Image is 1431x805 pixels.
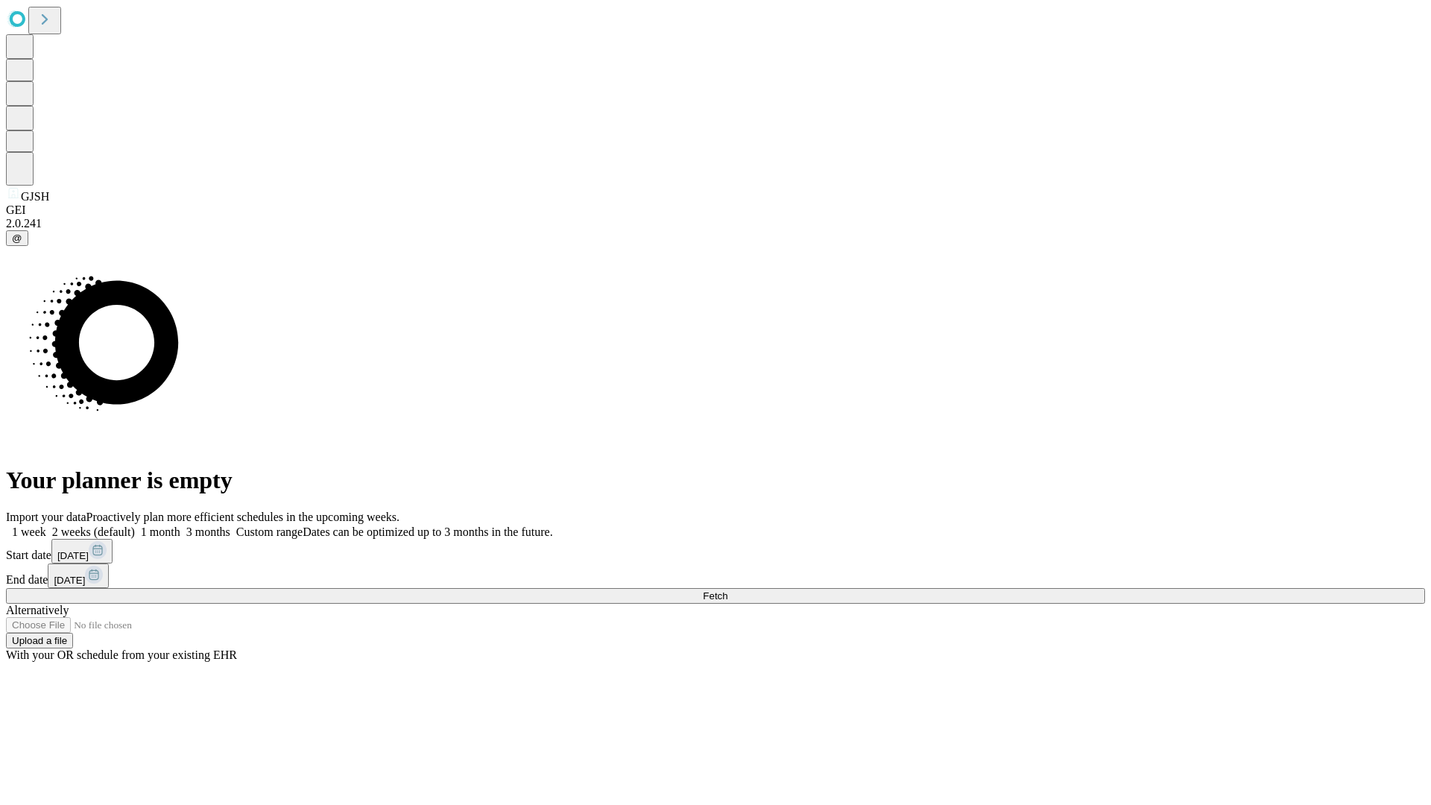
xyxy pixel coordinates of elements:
span: 1 month [141,525,180,538]
button: [DATE] [48,563,109,588]
span: 1 week [12,525,46,538]
button: Fetch [6,588,1425,604]
span: [DATE] [57,550,89,561]
div: End date [6,563,1425,588]
h1: Your planner is empty [6,467,1425,494]
span: 2 weeks (default) [52,525,135,538]
span: Import your data [6,511,86,523]
span: With your OR schedule from your existing EHR [6,648,237,661]
span: 3 months [186,525,230,538]
button: [DATE] [51,539,113,563]
span: @ [12,233,22,244]
span: Proactively plan more efficient schedules in the upcoming weeks. [86,511,399,523]
span: [DATE] [54,575,85,586]
span: Fetch [703,590,727,602]
div: Start date [6,539,1425,563]
span: Custom range [236,525,303,538]
button: @ [6,230,28,246]
span: Alternatively [6,604,69,616]
span: GJSH [21,190,49,203]
button: Upload a file [6,633,73,648]
div: GEI [6,203,1425,217]
span: Dates can be optimized up to 3 months in the future. [303,525,552,538]
div: 2.0.241 [6,217,1425,230]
